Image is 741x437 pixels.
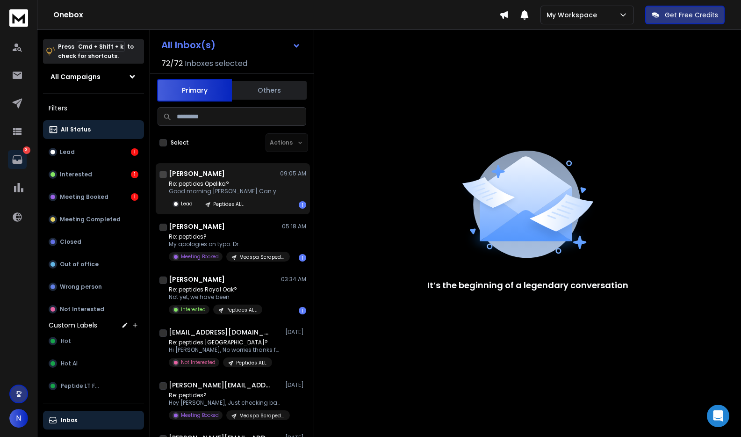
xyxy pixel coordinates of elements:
h1: [PERSON_NAME][EMAIL_ADDRESS][DOMAIN_NAME] +2 [169,380,272,390]
p: Wrong person [60,283,102,291]
div: 1 [299,307,306,314]
p: 09:05 AM [280,170,306,177]
div: 1 [299,201,306,209]
p: Meeting Completed [60,216,121,223]
p: [DATE] [285,381,306,389]
p: Meeting Booked [181,253,219,260]
div: 1 [299,254,306,262]
p: Medspa Scraped WA OR AZ [GEOGRAPHIC_DATA] [239,254,284,261]
button: Out of office [43,255,144,274]
p: 3 [23,146,30,154]
p: 05:18 AM [282,223,306,230]
h1: [EMAIL_ADDRESS][DOMAIN_NAME] [169,328,272,337]
p: Medspa Scraped WA OR AZ [GEOGRAPHIC_DATA] [239,412,284,419]
img: logo [9,9,28,27]
p: All Status [61,126,91,133]
div: Open Intercom Messenger [707,405,729,427]
button: Meeting Booked1 [43,188,144,206]
button: Primary [157,79,232,102]
button: Not Interested [43,300,144,319]
h1: All Inbox(s) [161,40,216,50]
div: 1 [131,193,138,201]
span: 72 / 72 [161,58,183,69]
button: Hot AI [43,354,144,373]
button: Hot [43,332,144,350]
p: 03:34 AM [281,276,306,283]
h1: [PERSON_NAME] [169,275,225,284]
p: Interested [181,306,206,313]
p: Meeting Booked [181,412,219,419]
a: 3 [8,150,27,169]
h3: Filters [43,102,144,115]
p: Not Interested [60,306,104,313]
p: Re: peptides [GEOGRAPHIC_DATA]? [169,339,281,346]
p: Not Interested [181,359,216,366]
h1: All Campaigns [50,72,101,81]
button: Closed [43,233,144,251]
p: Re: peptides? [169,233,281,240]
p: Peptides ALL [213,201,244,208]
p: Re: peptides? [169,392,281,399]
h1: Onebox [53,9,499,21]
button: Inbox [43,411,144,430]
h3: Inboxes selected [185,58,247,69]
h3: Custom Labels [49,320,97,330]
button: Get Free Credits [645,6,725,24]
button: Interested1 [43,165,144,184]
button: Lead1 [43,143,144,161]
span: Hot [61,337,71,345]
p: Hi [PERSON_NAME], No worries thanks for [169,346,281,354]
p: Get Free Credits [665,10,718,20]
p: Re: peptides Opelika? [169,180,281,188]
span: Hot AI [61,360,78,367]
p: Out of office [60,261,99,268]
button: Peptide LT FUP [43,377,144,395]
button: All Inbox(s) [154,36,308,54]
p: My apologies on typo. Dr. [169,240,281,248]
p: My Workspace [547,10,601,20]
p: Meeting Booked [60,193,108,201]
p: [DATE] [285,328,306,336]
p: Closed [60,238,81,246]
p: It’s the beginning of a legendary conversation [427,279,628,292]
div: 1 [131,171,138,178]
button: Meeting Completed [43,210,144,229]
p: Good morning [PERSON_NAME] Can you [169,188,281,195]
span: Cmd + Shift + k [77,41,125,52]
p: Peptides ALL [226,306,257,313]
button: Wrong person [43,277,144,296]
button: All Campaigns [43,67,144,86]
p: Lead [60,148,75,156]
button: N [9,409,28,428]
label: Select [171,139,189,146]
p: Re: peptides Royal Oak? [169,286,262,293]
div: 1 [131,148,138,156]
p: Lead [181,200,193,207]
p: Inbox [61,416,77,424]
p: Hey [PERSON_NAME], Just checking back - [169,399,281,407]
p: Not yet, we have been [169,293,262,301]
p: Interested [60,171,92,178]
span: Peptide LT FUP [61,382,101,390]
h1: [PERSON_NAME] [169,222,225,231]
h1: [PERSON_NAME] [169,169,225,178]
button: Others [232,80,307,101]
p: Peptides ALL [236,359,266,366]
p: Press to check for shortcuts. [58,42,134,61]
button: All Status [43,120,144,139]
